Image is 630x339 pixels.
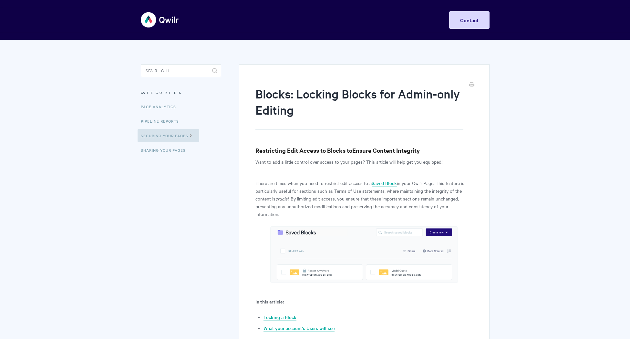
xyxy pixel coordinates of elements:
[141,144,191,157] a: Sharing Your Pages
[275,195,288,202] em: crucial
[141,87,221,98] h3: Categories
[263,314,296,321] a: Locking a Block
[138,129,199,142] a: Securing Your Pages
[141,100,181,113] a: Page Analytics
[255,158,473,166] p: Want to add a little control over access to your pages? This article will help get you equipped!
[469,82,474,89] a: Print this Article
[255,146,352,154] strong: Restricting Edit Access to Blocks to
[263,325,335,332] a: What your account's Users will see
[372,180,397,187] a: Saved Block
[255,298,284,305] strong: In this article:
[449,11,490,29] a: Contact
[141,64,221,77] input: Search
[255,86,463,130] h1: Blocks: Locking Blocks for Admin-only Editing
[141,8,179,32] img: Qwilr Help Center
[255,146,473,155] h3: Ensure Content Integrity
[141,115,184,128] a: Pipeline reports
[255,179,473,218] p: There are times when you need to restrict edit access to a in your Qwilr Page. This feature is pa...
